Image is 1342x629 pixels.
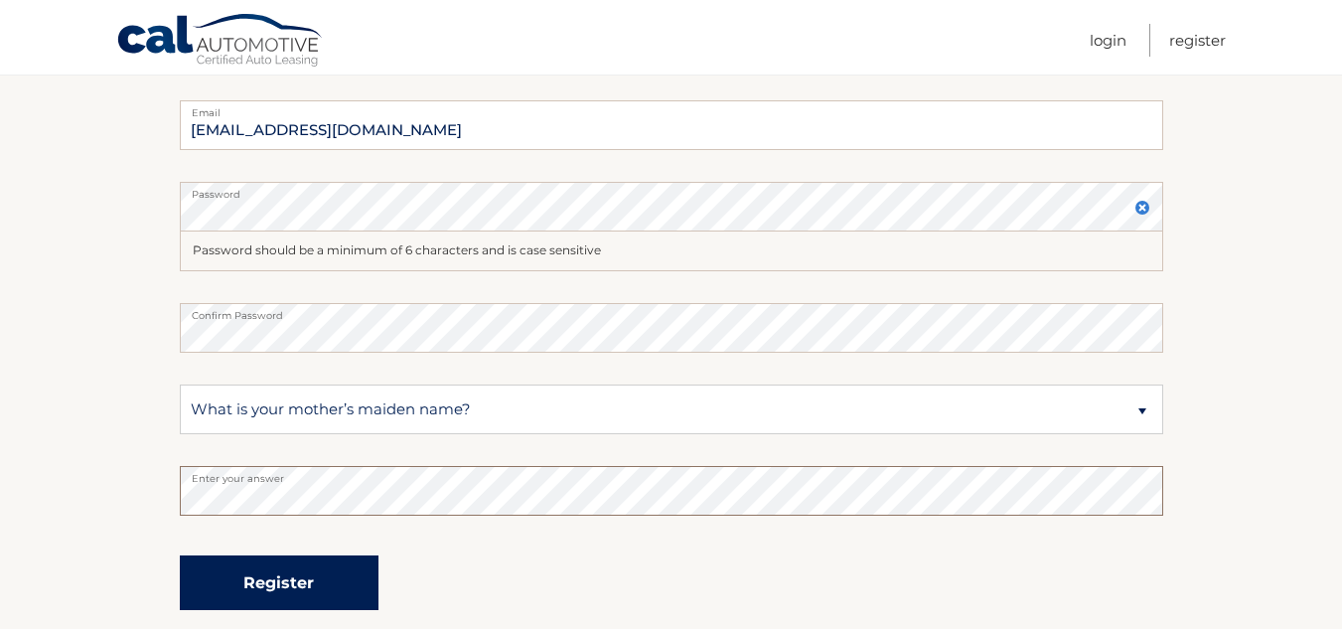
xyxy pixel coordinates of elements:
[1169,24,1226,57] a: Register
[180,555,378,610] button: Register
[180,303,1163,319] label: Confirm Password
[180,100,1163,116] label: Email
[1134,200,1150,216] img: close.svg
[180,100,1163,150] input: Email
[116,13,325,71] a: Cal Automotive
[180,182,1163,198] label: Password
[180,466,1163,482] label: Enter your answer
[180,232,1163,271] div: Password should be a minimum of 6 characters and is case sensitive
[1090,24,1126,57] a: Login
